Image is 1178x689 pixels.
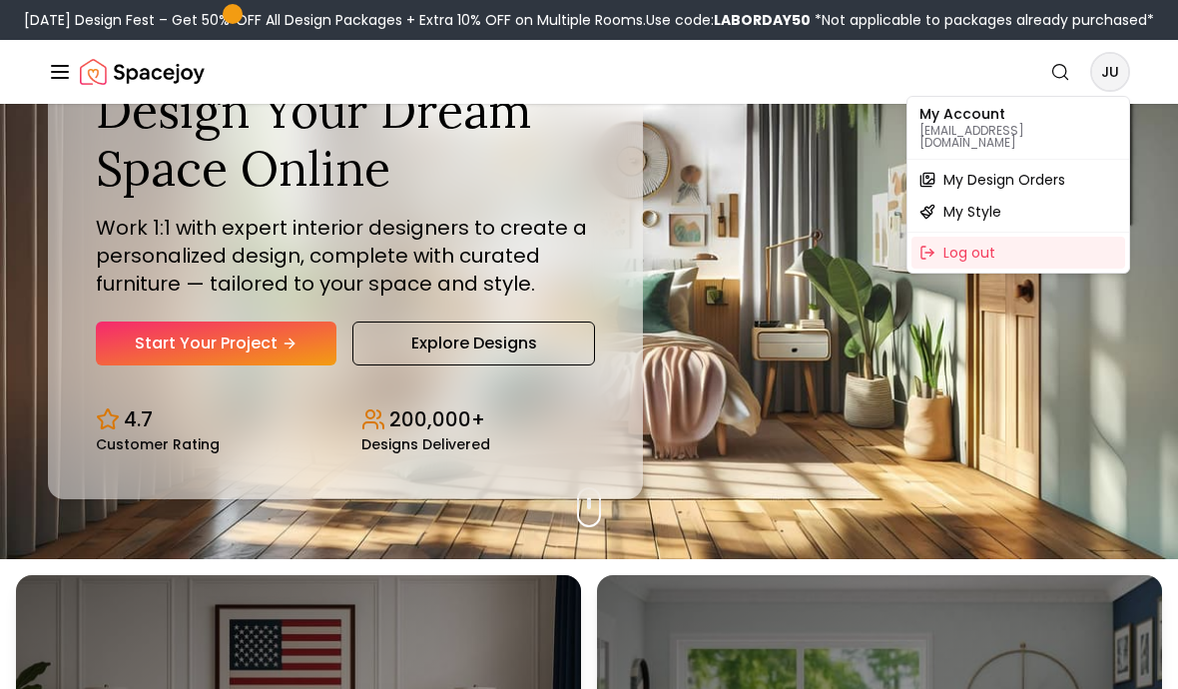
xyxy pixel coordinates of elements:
a: My Style [911,196,1125,228]
div: Log out [911,237,1125,269]
span: My Style [943,202,1001,222]
p: My Account [919,107,1117,121]
p: [EMAIL_ADDRESS][DOMAIN_NAME] [919,125,1117,149]
span: My Design Orders [943,170,1065,190]
a: My Design Orders [911,164,1125,196]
